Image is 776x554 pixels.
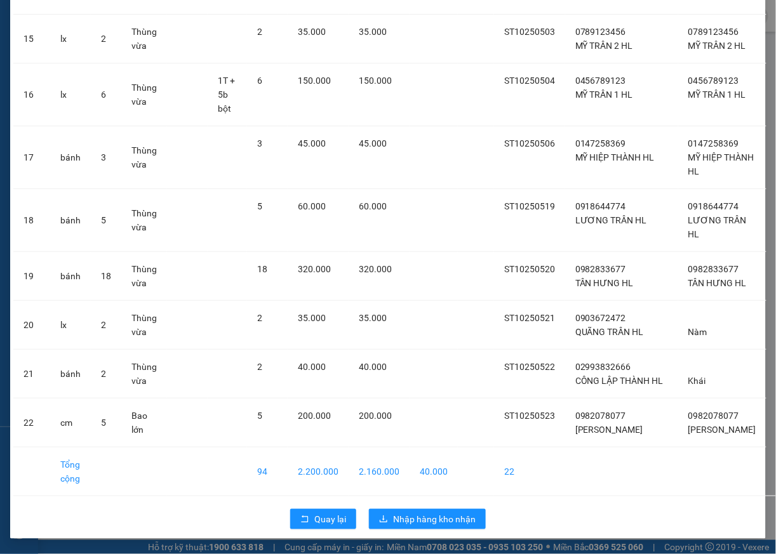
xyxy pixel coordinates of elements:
[257,411,262,421] span: 5
[298,76,331,86] span: 150.000
[50,252,91,301] td: bánh
[575,362,631,372] span: 02993832666
[13,63,50,126] td: 16
[688,76,739,86] span: 0456789123
[50,126,91,189] td: bánh
[288,447,349,496] td: 2.200.000
[50,189,91,252] td: bánh
[504,264,555,274] span: ST10250520
[575,411,626,421] span: 0982078077
[257,27,262,37] span: 2
[688,215,747,239] span: LƯƠNG TRÂN HL
[257,313,262,323] span: 2
[101,369,106,379] span: 2
[359,313,387,323] span: 35.000
[298,411,331,421] span: 200.000
[101,215,106,225] span: 5
[290,509,356,529] button: rollbackQuay lại
[257,201,262,211] span: 5
[257,362,262,372] span: 2
[393,512,476,526] span: Nhập hàng kho nhận
[298,313,326,323] span: 35.000
[575,138,626,148] span: 0147258369
[688,89,746,100] span: MỸ TRÂN 1 HL
[494,447,565,496] td: 22
[575,425,643,435] span: [PERSON_NAME]
[121,301,167,350] td: Thùng vừa
[13,126,50,189] td: 17
[298,27,326,37] span: 35.000
[50,63,91,126] td: lx
[575,152,655,162] span: MỸ HIỆP THÀNH HL
[349,447,410,496] td: 2.160.000
[575,215,647,225] span: LƯƠNG TRÂN HL
[101,34,106,44] span: 2
[298,362,326,372] span: 40.000
[13,15,50,63] td: 15
[121,252,167,301] td: Thùng vừa
[13,350,50,399] td: 21
[688,327,707,337] span: Nàm
[50,15,91,63] td: lx
[575,327,644,337] span: QUÃNG TRÂN HL
[359,27,387,37] span: 35.000
[410,447,458,496] td: 40.000
[504,362,555,372] span: ST10250522
[257,264,267,274] span: 18
[101,320,106,330] span: 2
[575,41,633,51] span: MỸ TRÂN 2 HL
[575,27,626,37] span: 0789123456
[688,138,739,148] span: 0147258369
[688,201,739,211] span: 0918644774
[101,418,106,428] span: 5
[575,89,633,100] span: MỸ TRÂN 1 HL
[359,264,392,274] span: 320.000
[688,41,746,51] span: MỸ TRÂN 2 HL
[121,63,167,126] td: Thùng vừa
[257,138,262,148] span: 3
[359,76,392,86] span: 150.000
[688,278,747,288] span: TÂN HƯNG HL
[575,264,626,274] span: 0982833677
[575,278,634,288] span: TÂN HƯNG HL
[121,399,167,447] td: Bao lớn
[504,411,555,421] span: ST10250523
[314,512,346,526] span: Quay lại
[359,362,387,372] span: 40.000
[504,201,555,211] span: ST10250519
[101,152,106,162] span: 3
[121,350,167,399] td: Thùng vừa
[101,271,111,281] span: 18
[298,138,326,148] span: 45.000
[369,509,486,529] button: downloadNhập hàng kho nhận
[379,515,388,525] span: download
[688,152,754,176] span: MỸ HIỆP THÀNH HL
[121,126,167,189] td: Thùng vừa
[218,76,235,114] span: 1T + 5b bột
[50,399,91,447] td: cm
[688,411,739,421] span: 0982078077
[13,399,50,447] td: 22
[504,76,555,86] span: ST10250504
[688,27,739,37] span: 0789123456
[359,411,392,421] span: 200.000
[13,252,50,301] td: 19
[504,313,555,323] span: ST10250521
[504,138,555,148] span: ST10250506
[504,27,555,37] span: ST10250503
[50,301,91,350] td: lx
[575,76,626,86] span: 0456789123
[13,189,50,252] td: 18
[247,447,288,496] td: 94
[50,350,91,399] td: bánh
[575,376,664,386] span: CÔNG LẬP THÀNH HL
[688,376,706,386] span: Khái
[50,447,91,496] td: Tổng cộng
[688,425,756,435] span: [PERSON_NAME]
[575,201,626,211] span: 0918644774
[121,15,167,63] td: Thùng vừa
[575,313,626,323] span: 0903672472
[121,189,167,252] td: Thùng vừa
[688,264,739,274] span: 0982833677
[101,89,106,100] span: 6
